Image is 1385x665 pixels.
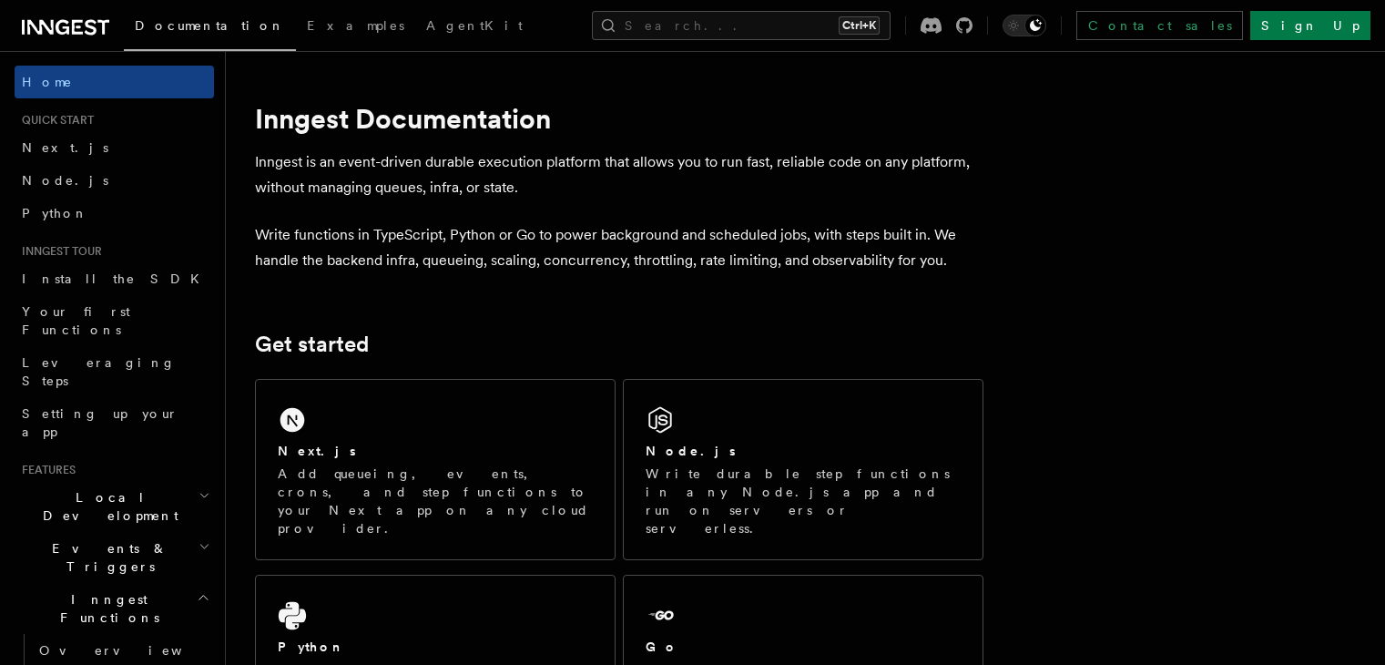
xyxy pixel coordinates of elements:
[15,583,214,634] button: Inngest Functions
[124,5,296,51] a: Documentation
[15,532,214,583] button: Events & Triggers
[15,131,214,164] a: Next.js
[15,164,214,197] a: Node.js
[278,442,356,460] h2: Next.js
[15,397,214,448] a: Setting up your app
[1003,15,1046,36] button: Toggle dark mode
[135,18,285,33] span: Documentation
[255,149,983,200] p: Inngest is an event-driven durable execution platform that allows you to run fast, reliable code ...
[15,197,214,230] a: Python
[15,346,214,397] a: Leveraging Steps
[646,442,736,460] h2: Node.js
[22,140,108,155] span: Next.js
[22,355,176,388] span: Leveraging Steps
[839,16,880,35] kbd: Ctrl+K
[255,332,369,357] a: Get started
[278,465,593,537] p: Add queueing, events, crons, and step functions to your Next app on any cloud provider.
[296,5,415,49] a: Examples
[1076,11,1243,40] a: Contact sales
[255,102,983,135] h1: Inngest Documentation
[623,379,983,560] a: Node.jsWrite durable step functions in any Node.js app and run on servers or serverless.
[15,463,76,477] span: Features
[22,173,108,188] span: Node.js
[15,488,199,525] span: Local Development
[15,113,94,128] span: Quick start
[22,271,210,286] span: Install the SDK
[22,206,88,220] span: Python
[39,643,227,658] span: Overview
[255,222,983,273] p: Write functions in TypeScript, Python or Go to power background and scheduled jobs, with steps bu...
[22,406,178,439] span: Setting up your app
[307,18,404,33] span: Examples
[278,638,345,656] h2: Python
[592,11,891,40] button: Search...Ctrl+K
[15,262,214,295] a: Install the SDK
[426,18,523,33] span: AgentKit
[646,638,678,656] h2: Go
[15,481,214,532] button: Local Development
[15,244,102,259] span: Inngest tour
[15,295,214,346] a: Your first Functions
[15,590,197,627] span: Inngest Functions
[255,379,616,560] a: Next.jsAdd queueing, events, crons, and step functions to your Next app on any cloud provider.
[15,539,199,576] span: Events & Triggers
[22,73,73,91] span: Home
[646,465,961,537] p: Write durable step functions in any Node.js app and run on servers or serverless.
[15,66,214,98] a: Home
[415,5,534,49] a: AgentKit
[22,304,130,337] span: Your first Functions
[1250,11,1370,40] a: Sign Up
